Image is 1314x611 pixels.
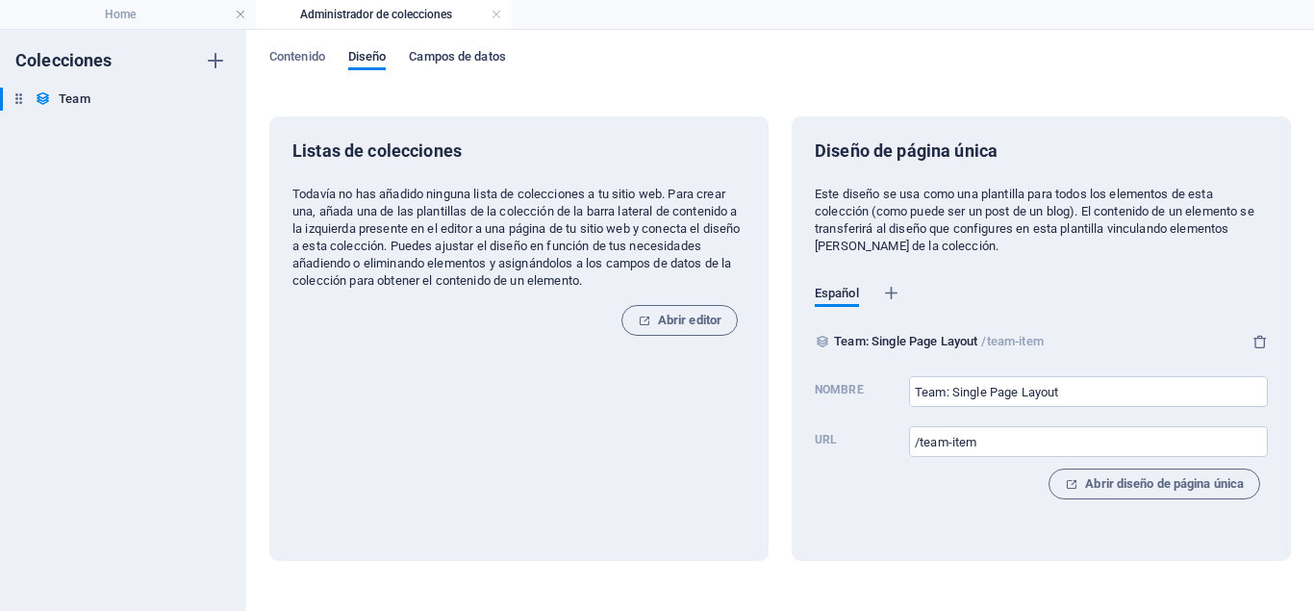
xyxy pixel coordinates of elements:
[815,186,1268,255] p: Este diseño se usa como una plantilla para todos los elementos de esta colección (como puede ser ...
[1252,334,1268,349] button: Eliminar
[269,45,325,72] span: Contenido
[621,305,738,336] button: Abrir editor
[815,382,864,397] p: Nombre del diseño de página única
[1049,469,1260,499] button: Abrir diseño de página única
[815,282,859,309] span: Español
[981,330,1043,353] p: /team-item
[638,309,721,332] span: Abrir editor
[15,49,113,72] h6: Colecciones
[256,4,512,25] h4: Administrador de colecciones
[1065,472,1244,496] span: Abrir diseño de página única
[815,140,998,163] h6: Diseño de página única
[292,186,745,290] p: Todavía no has añadido ninguna lista de colecciones a tu sitio web. Para crear una, añada una de ...
[59,88,89,111] h6: Team
[815,432,837,447] p: Para mostrar un elemento de una colección, esta URL de prefijo se añade delante del slug de cada ...
[348,45,387,72] span: Diseño
[292,140,745,163] h6: Listas de colecciones
[204,49,227,72] i: Crear colección
[409,45,505,72] span: Campos de datos
[909,426,1268,457] input: URL
[909,376,1268,407] input: Nombre
[834,330,977,353] p: Team: Single Page Layout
